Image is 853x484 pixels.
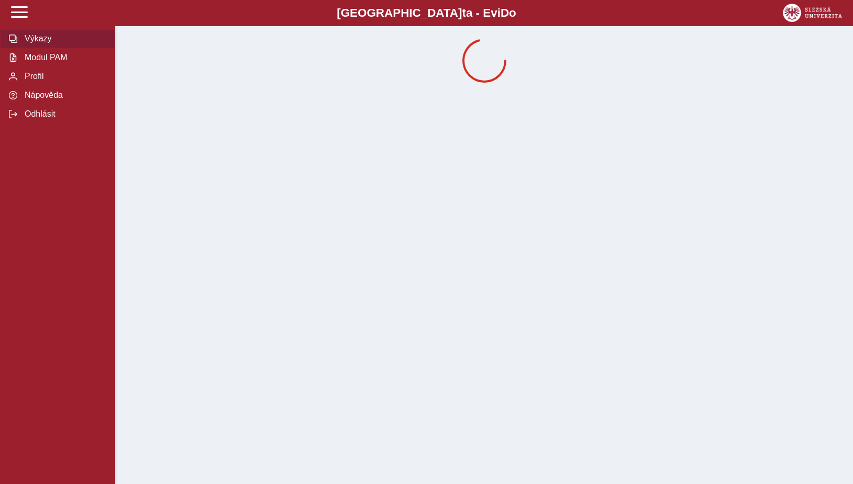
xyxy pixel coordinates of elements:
span: Nápověda [21,91,106,100]
span: t [462,6,466,19]
span: D [501,6,509,19]
span: Výkazy [21,34,106,43]
span: Odhlásit [21,109,106,119]
img: logo_web_su.png [783,4,842,22]
span: Profil [21,72,106,81]
span: o [509,6,516,19]
b: [GEOGRAPHIC_DATA] a - Evi [31,6,822,20]
span: Modul PAM [21,53,106,62]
